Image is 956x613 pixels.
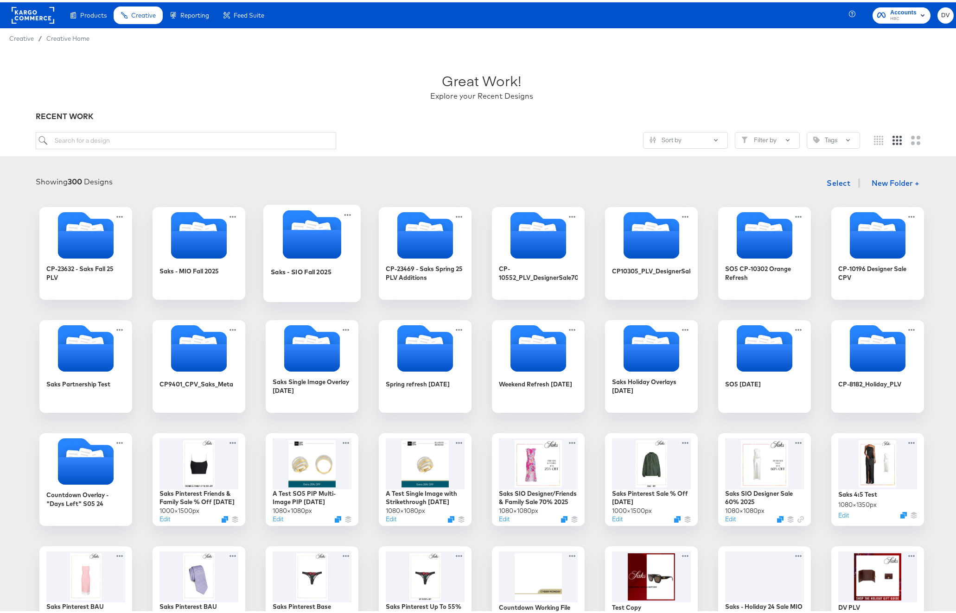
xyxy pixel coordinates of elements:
svg: Medium grid [892,133,902,143]
svg: Link [797,514,804,520]
div: CP-23469 - Saks Spring 25 PLV Additions [379,205,472,297]
div: Saks 4:5 Test [838,488,877,497]
div: Weekend Refresh [DATE] [492,318,585,411]
div: Saks Partnership Test [39,318,132,411]
button: Duplicate [448,514,454,520]
div: CP-23632 - Saks Fall 25 PLV [39,205,132,297]
svg: Filter [741,134,748,141]
button: Select [823,171,854,190]
div: Saks Holiday Overlays [DATE] [605,318,698,411]
span: DV [941,8,950,19]
button: Edit [725,512,736,521]
svg: Folder [39,210,132,256]
svg: Folder [39,436,132,482]
svg: Folder [718,323,811,369]
svg: Large grid [911,133,920,143]
div: Test Copy [612,601,641,610]
div: Explore your Recent Designs [430,88,533,99]
input: Search for a design [36,130,336,147]
div: Saks Pinterest Sale % Off [DATE]1000×1500pxEditDuplicate [605,431,698,524]
div: Saks - MIO Fall 2025 [153,205,245,297]
div: Saks Holiday Overlays [DATE] [612,375,691,392]
div: CP10305_PLV_DesignerSale60 [612,265,691,273]
span: Accounts [890,6,917,15]
svg: Folder [379,210,472,256]
div: Spring refresh [DATE] [386,378,450,386]
svg: Folder [39,323,132,369]
div: CP-10552_PLV_DesignerSale70 [492,205,585,297]
button: FilterFilter by [735,130,800,146]
svg: Folder [718,210,811,256]
div: CP-8182_Holiday_PLV [831,318,924,411]
div: 1080 × 1080 px [386,504,425,513]
div: A Test Single Image with Strikethrough [DATE] [386,487,465,504]
div: 1080 × 1080 px [725,504,765,513]
button: TagTags [807,130,860,146]
div: Saks Pinterest Friends & Family Sale % Off [DATE]1000×1500pxEditDuplicate [153,431,245,524]
svg: Duplicate [674,514,681,520]
svg: Tag [813,134,820,141]
div: CP-23632 - Saks Fall 25 PLV [46,262,125,279]
span: HBC [890,13,917,20]
svg: Folder [379,323,472,369]
div: CP-23469 - Saks Spring 25 PLV Additions [386,262,465,279]
svg: Folder [492,210,585,256]
button: AccountsHBC [873,5,931,21]
div: CP-10196 Designer Sale CPV [838,262,917,279]
div: Spring refresh [DATE] [379,318,472,411]
div: Saks - MIO Fall 2025 [159,265,219,273]
div: SO5 CP-10302 Orange Refresh [725,262,804,279]
svg: Small grid [874,133,883,143]
svg: Folder [492,323,585,369]
span: Reporting [180,9,209,17]
div: DV PLV [838,601,860,610]
button: Duplicate [222,514,228,520]
div: RECENT WORK [36,109,927,120]
div: CP-10196 Designer Sale CPV [831,205,924,297]
div: Showing Designs [36,174,113,185]
svg: Folder [263,208,361,256]
div: Weekend Refresh [DATE] [499,378,572,386]
svg: Duplicate [561,514,567,520]
svg: Folder [605,323,698,369]
div: Saks Partnership Test [46,378,110,386]
span: Creative [9,32,34,40]
svg: Folder [831,323,924,369]
div: SO5 [DATE] [718,318,811,411]
div: Countdown Overlay - "Days Left" S05 24 [39,431,132,524]
svg: Duplicate [335,514,341,520]
div: SO5 [DATE] [725,378,761,386]
div: 1000 × 1500 px [612,504,652,513]
svg: Sliders [650,134,656,141]
div: Great Work! [442,69,521,88]
div: Countdown Overlay - "Days Left" S05 24 [46,488,125,506]
span: / [34,32,46,40]
div: CP10305_PLV_DesignerSale60 [605,205,698,297]
svg: Folder [153,323,245,369]
span: Select [827,174,850,187]
button: Edit [273,512,283,521]
div: A Test Single Image with Strikethrough [DATE]1080×1080pxEditDuplicate [379,431,472,524]
svg: Duplicate [900,510,907,516]
div: CP9401_CPV_Saks_Meta [159,378,233,386]
a: Creative Home [46,32,89,40]
strong: 300 [68,175,82,184]
span: Feed Suite [234,9,264,17]
div: A Test SO5 PIP Multi-Image PIP [DATE]1080×1080pxEditDuplicate [266,431,358,524]
svg: Folder [266,323,358,369]
div: Countdown Working File [499,601,570,610]
svg: Folder [831,210,924,256]
svg: Duplicate [777,514,784,520]
div: A Test SO5 PIP Multi-Image PIP [DATE] [273,487,351,504]
div: 1080 × 1080 px [273,504,312,513]
svg: Folder [153,210,245,256]
div: Saks - SIO Fall 2025 [270,265,331,274]
div: 1080 × 1350 px [838,498,877,507]
div: CP-8182_Holiday_PLV [838,378,901,386]
div: SO5 CP-10302 Orange Refresh [718,205,811,297]
button: New Folder + [864,173,927,190]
